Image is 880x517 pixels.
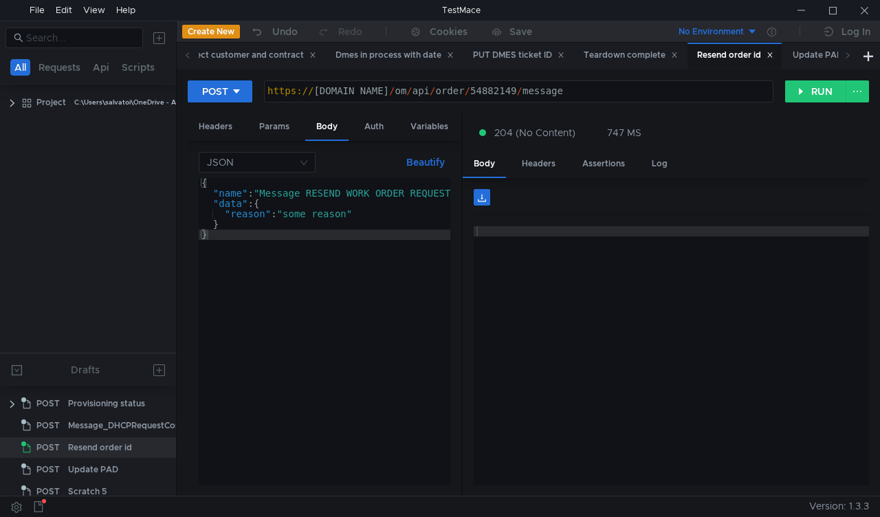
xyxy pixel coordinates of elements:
[430,23,467,40] div: Cookies
[338,23,362,40] div: Redo
[679,25,744,38] div: No Environment
[68,393,145,414] div: Provisioning status
[68,437,132,458] div: Resend order id
[841,23,870,40] div: Log In
[571,151,636,177] div: Assertions
[248,114,300,140] div: Params
[68,481,107,502] div: Scratch 5
[809,496,869,516] span: Version: 1.3.3
[793,48,855,63] div: Update PAD
[641,151,679,177] div: Log
[36,415,60,436] span: POST
[118,59,159,76] button: Scripts
[473,48,564,63] div: PUT DMES ticket ID
[188,80,252,102] button: POST
[102,48,316,63] div: Void order and disconnect customer and contract
[307,21,372,42] button: Redo
[272,23,298,40] div: Undo
[34,59,85,76] button: Requests
[584,48,678,63] div: Teardown complete
[36,393,60,414] span: POST
[607,126,641,139] div: 747 MS
[36,92,66,113] div: Project
[68,459,118,480] div: Update PAD
[401,154,450,170] button: Beautify
[71,362,100,378] div: Drafts
[463,151,506,178] div: Body
[494,125,575,140] span: 204 (No Content)
[697,48,773,63] div: Resend order id
[202,84,228,99] div: POST
[353,114,395,140] div: Auth
[89,59,113,76] button: Api
[188,114,243,140] div: Headers
[511,151,566,177] div: Headers
[26,30,135,45] input: Search...
[305,114,349,141] div: Body
[240,21,307,42] button: Undo
[10,59,30,76] button: All
[68,415,209,436] div: Message_DHCPRequestCompleted
[36,437,60,458] span: POST
[399,114,459,140] div: Variables
[335,48,454,63] div: Dmes in process with date
[36,481,60,502] span: POST
[74,92,353,113] div: C:\Users\salvatoi\OneDrive - AMDOCS\Backup Folders\Documents\testmace\Project
[662,21,758,43] button: No Environment
[785,80,846,102] button: RUN
[182,25,240,38] button: Create New
[509,27,532,36] div: Save
[36,459,60,480] span: POST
